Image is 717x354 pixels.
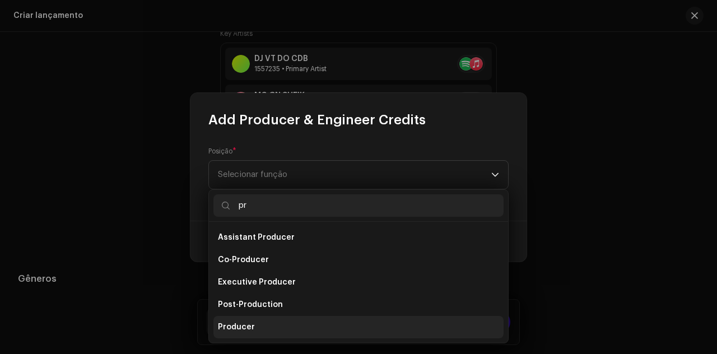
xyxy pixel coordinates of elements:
li: Co-Producer [213,249,504,271]
span: Selecionar função [218,161,491,189]
li: Assistant Producer [213,226,504,249]
li: Executive Producer [213,271,504,294]
span: Co-Producer [218,254,269,265]
li: Producer [213,316,504,338]
span: Producer [218,322,255,333]
span: Assistant Producer [218,232,295,243]
li: Post-Production [213,294,504,316]
label: Posição [208,147,236,156]
span: Executive Producer [218,277,296,288]
span: Add Producer & Engineer Credits [208,111,426,129]
div: dropdown trigger [491,161,499,189]
span: Post-Production [218,299,283,310]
